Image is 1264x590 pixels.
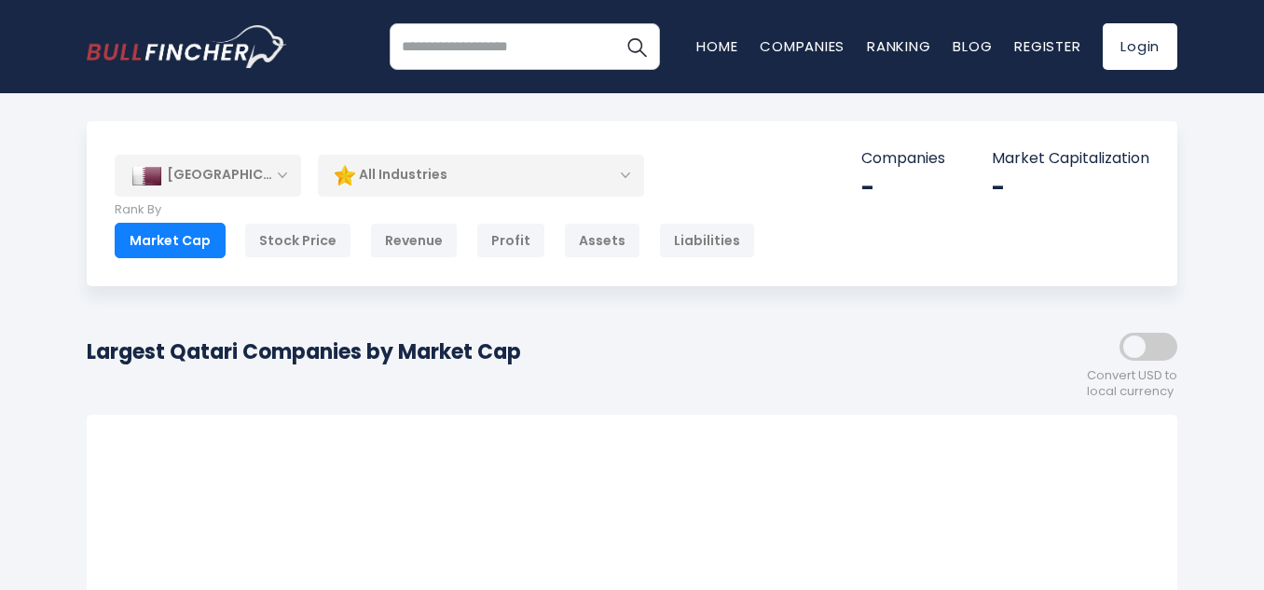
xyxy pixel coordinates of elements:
[659,223,755,258] div: Liabilities
[87,336,521,367] h1: Largest Qatari Companies by Market Cap
[87,25,287,68] img: bullfincher logo
[867,36,930,56] a: Ranking
[115,202,755,218] p: Rank By
[992,173,1149,202] div: -
[992,149,1149,169] p: Market Capitalization
[953,36,992,56] a: Blog
[861,173,945,202] div: -
[370,223,458,258] div: Revenue
[115,223,226,258] div: Market Cap
[696,36,737,56] a: Home
[564,223,640,258] div: Assets
[1103,23,1177,70] a: Login
[1014,36,1080,56] a: Register
[476,223,545,258] div: Profit
[760,36,845,56] a: Companies
[1087,368,1177,400] span: Convert USD to local currency
[861,149,945,169] p: Companies
[613,23,660,70] button: Search
[87,25,287,68] a: Go to homepage
[244,223,351,258] div: Stock Price
[115,155,301,196] div: [GEOGRAPHIC_DATA]
[318,154,644,197] div: All Industries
